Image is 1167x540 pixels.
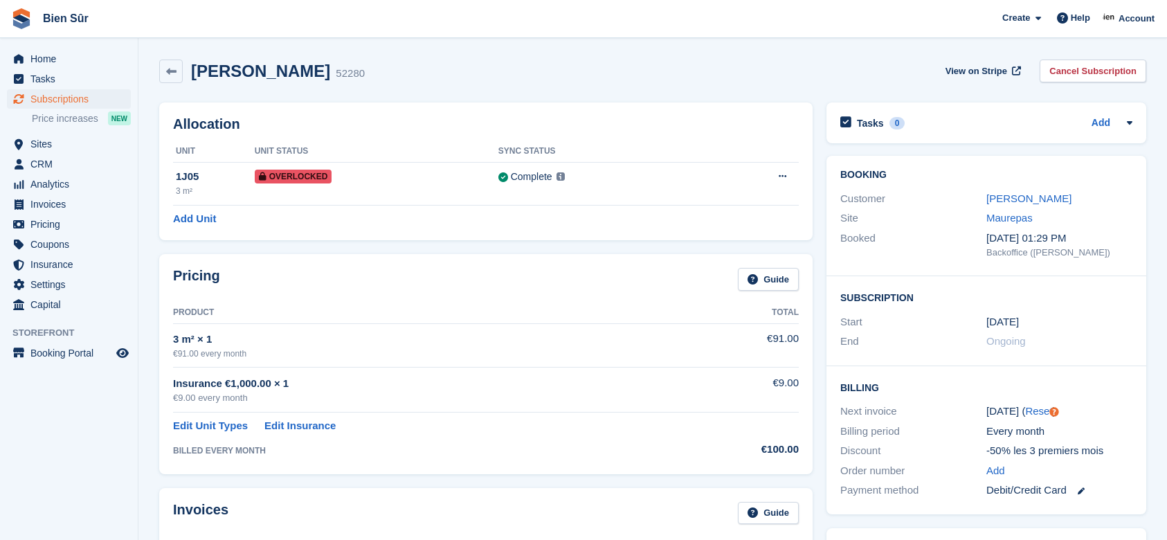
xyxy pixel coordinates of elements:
[840,380,1132,394] h2: Billing
[173,391,682,405] div: €9.00 every month
[840,334,986,350] div: End
[264,418,336,434] a: Edit Insurance
[840,314,986,330] div: Start
[1103,11,1116,25] img: Asmaa Habri
[7,215,131,234] a: menu
[840,463,986,479] div: Order number
[682,302,799,324] th: Total
[173,302,682,324] th: Product
[30,195,114,214] span: Invoices
[173,332,682,348] div: 3 m² × 1
[889,117,905,129] div: 0
[336,66,365,82] div: 52280
[7,275,131,294] a: menu
[12,326,138,340] span: Storefront
[986,212,1033,224] a: Maurepas
[255,141,498,163] th: Unit Status
[173,376,682,392] div: Insurance €1,000.00 × 1
[986,483,1132,498] div: Debit/Credit Card
[176,185,255,197] div: 3 m²
[37,7,94,30] a: Bien Sûr
[986,335,1026,347] span: Ongoing
[986,314,1019,330] time: 2024-10-04 23:00:00 UTC
[7,195,131,214] a: menu
[32,111,131,126] a: Price increases NEW
[557,172,565,181] img: icon-info-grey-7440780725fd019a000dd9b08b2336e03edf1995a4989e88bcd33f0948082b44.svg
[1040,60,1146,82] a: Cancel Subscription
[7,174,131,194] a: menu
[840,191,986,207] div: Customer
[7,295,131,314] a: menu
[7,235,131,254] a: menu
[30,134,114,154] span: Sites
[30,255,114,274] span: Insurance
[986,463,1005,479] a: Add
[986,424,1132,440] div: Every month
[7,343,131,363] a: menu
[30,154,114,174] span: CRM
[840,483,986,498] div: Payment method
[176,169,255,185] div: 1J05
[1071,11,1090,25] span: Help
[986,246,1132,260] div: Backoffice ([PERSON_NAME])
[30,89,114,109] span: Subscriptions
[173,502,228,525] h2: Invoices
[7,134,131,154] a: menu
[11,8,32,29] img: stora-icon-8386f47178a22dfd0bd8f6a31ec36ba5ce8667c1dd55bd0f319d3a0aa187defe.svg
[173,418,248,434] a: Edit Unit Types
[986,404,1132,420] div: [DATE] ( )
[30,49,114,69] span: Home
[173,348,682,360] div: €91.00 every month
[30,343,114,363] span: Booking Portal
[173,211,216,227] a: Add Unit
[840,404,986,420] div: Next invoice
[1092,116,1110,132] a: Add
[30,174,114,194] span: Analytics
[30,275,114,294] span: Settings
[173,116,799,132] h2: Allocation
[30,295,114,314] span: Capital
[986,443,1132,459] div: -50% les 3 premiers mois
[191,62,330,80] h2: [PERSON_NAME]
[840,210,986,226] div: Site
[173,141,255,163] th: Unit
[986,192,1071,204] a: [PERSON_NAME]
[7,154,131,174] a: menu
[1119,12,1155,26] span: Account
[1002,11,1030,25] span: Create
[946,64,1007,78] span: View on Stripe
[1048,406,1060,418] div: Tooltip anchor
[682,323,799,367] td: €91.00
[840,443,986,459] div: Discount
[840,290,1132,304] h2: Subscription
[30,215,114,234] span: Pricing
[108,111,131,125] div: NEW
[511,170,552,184] div: Complete
[30,235,114,254] span: Coupons
[32,112,98,125] span: Price increases
[1025,405,1052,417] a: Reset
[498,141,707,163] th: Sync Status
[7,69,131,89] a: menu
[255,170,332,183] span: Overlocked
[7,49,131,69] a: menu
[682,368,799,413] td: €9.00
[840,424,986,440] div: Billing period
[940,60,1024,82] a: View on Stripe
[682,442,799,458] div: €100.00
[173,268,220,291] h2: Pricing
[738,502,799,525] a: Guide
[114,345,131,361] a: Preview store
[173,444,682,457] div: BILLED EVERY MONTH
[986,231,1132,246] div: [DATE] 01:29 PM
[857,117,884,129] h2: Tasks
[7,255,131,274] a: menu
[840,170,1132,181] h2: Booking
[7,89,131,109] a: menu
[840,231,986,260] div: Booked
[30,69,114,89] span: Tasks
[738,268,799,291] a: Guide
